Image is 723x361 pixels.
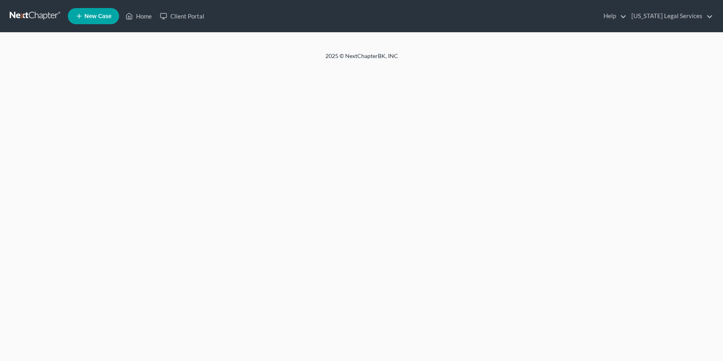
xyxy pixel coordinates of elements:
[156,9,208,23] a: Client Portal
[132,52,592,66] div: 2025 © NextChapterBK, INC
[68,8,119,24] new-legal-case-button: New Case
[599,9,627,23] a: Help
[627,9,713,23] a: [US_STATE] Legal Services
[122,9,156,23] a: Home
